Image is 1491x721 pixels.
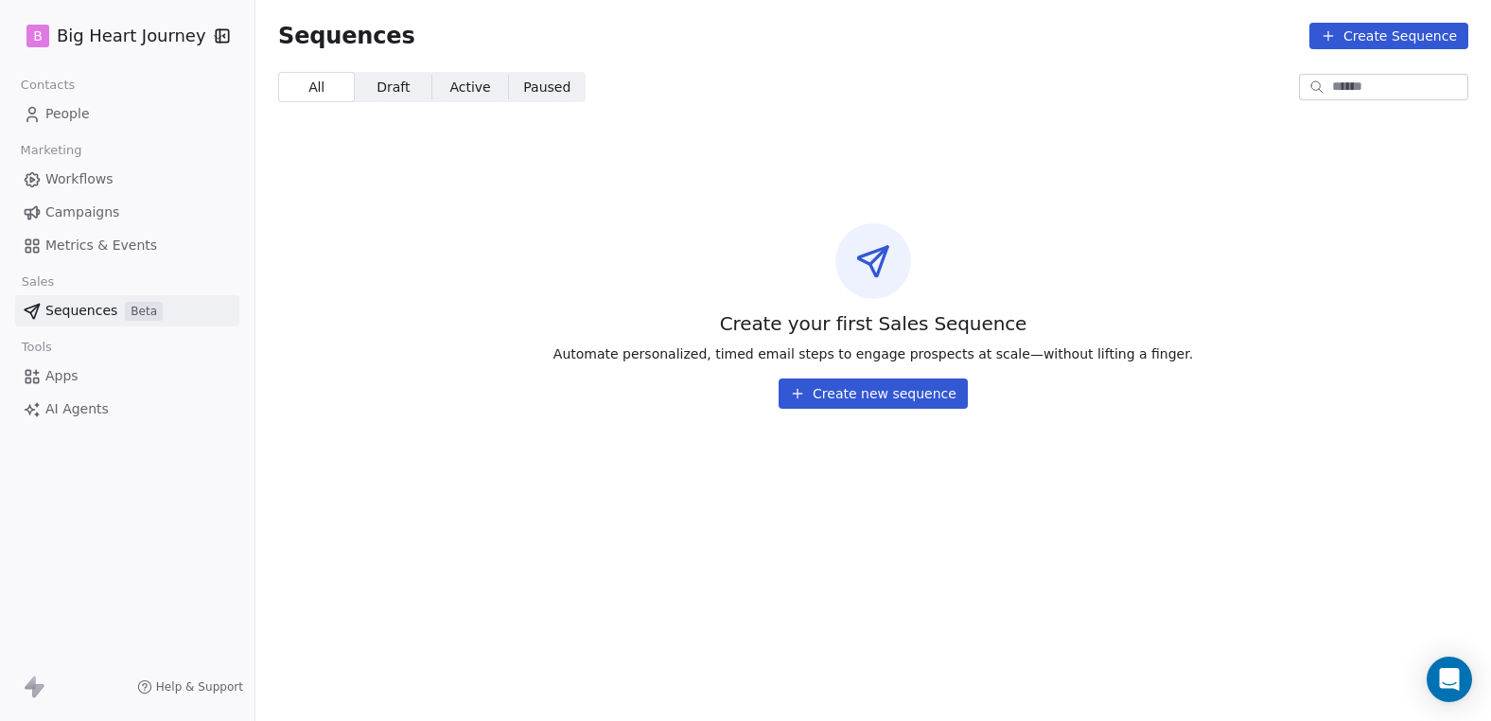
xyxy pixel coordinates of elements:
span: Marketing [12,136,90,165]
span: Draft [377,78,410,97]
span: Help & Support [156,679,243,695]
span: Sequences [45,301,117,321]
a: Apps [15,360,239,392]
button: Create Sequence [1309,23,1468,49]
span: Metrics & Events [45,236,157,255]
span: Sales [13,268,62,296]
div: Open Intercom Messenger [1427,657,1472,702]
a: AI Agents [15,394,239,425]
span: Active [449,78,490,97]
span: Paused [523,78,570,97]
span: People [45,104,90,124]
a: People [15,98,239,130]
span: Sequences [278,23,415,49]
span: Big Heart Journey [57,24,206,48]
button: Create new sequence [779,378,968,409]
span: Workflows [45,169,114,189]
span: Campaigns [45,202,119,222]
span: Contacts [12,71,83,99]
a: Campaigns [15,197,239,228]
a: Metrics & Events [15,230,239,261]
span: B [33,26,43,45]
span: AI Agents [45,399,109,419]
span: Beta [125,302,163,321]
span: Create your first Sales Sequence [720,310,1027,337]
span: Apps [45,366,79,386]
span: Automate personalized, timed email steps to engage prospects at scale—without lifting a finger. [553,344,1193,363]
span: Tools [13,333,60,361]
a: Help & Support [137,679,243,695]
button: BBig Heart Journey [23,20,202,52]
a: SequencesBeta [15,295,239,326]
a: Workflows [15,164,239,195]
